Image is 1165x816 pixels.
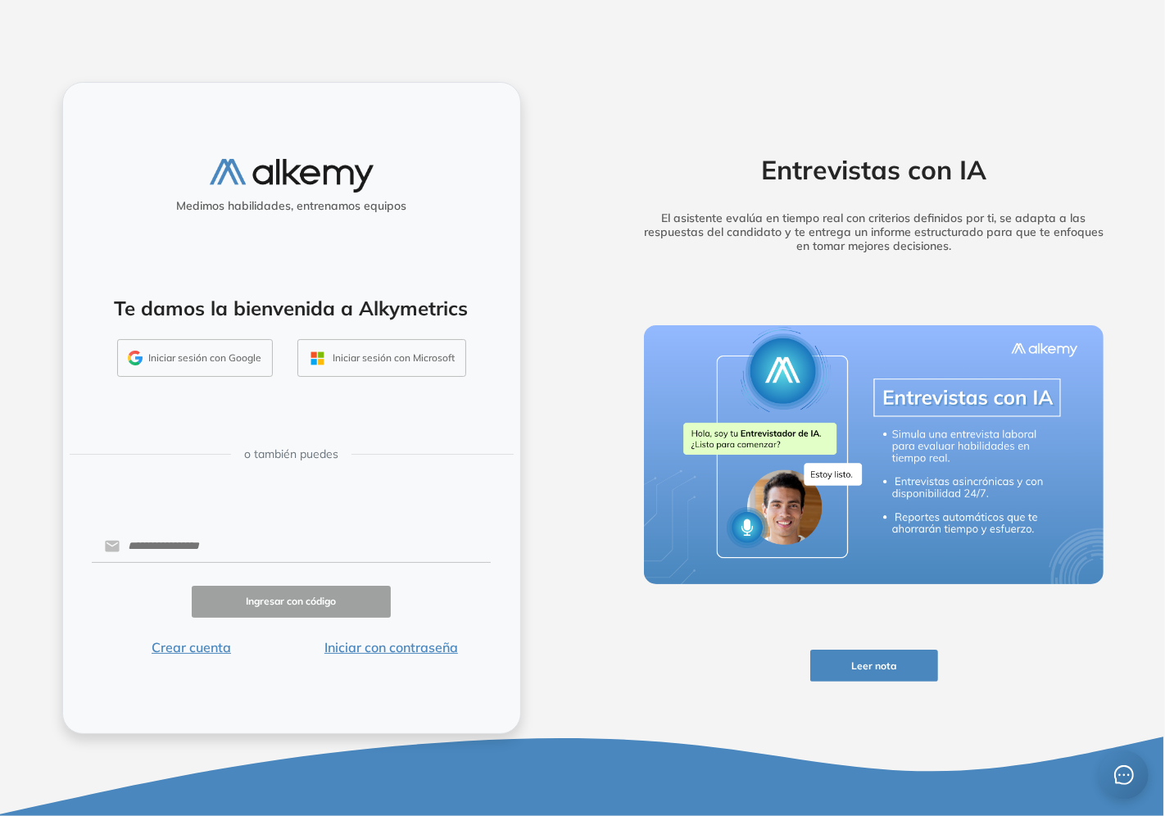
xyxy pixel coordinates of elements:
h5: Medimos habilidades, entrenamos equipos [70,199,514,213]
img: logo-alkemy [210,159,374,193]
img: OUTLOOK_ICON [308,349,327,368]
span: message [1114,765,1134,785]
button: Iniciar sesión con Google [117,339,273,377]
h2: Entrevistas con IA [619,154,1130,185]
h5: El asistente evalúa en tiempo real con criterios definidos por ti, se adapta a las respuestas del... [619,211,1130,252]
span: o también puedes [244,446,338,463]
img: img-more-info [644,325,1104,584]
button: Ingresar con código [192,586,392,618]
button: Crear cuenta [92,637,292,657]
button: Iniciar sesión con Microsoft [297,339,466,377]
button: Leer nota [810,650,938,682]
button: Iniciar con contraseña [291,637,491,657]
img: GMAIL_ICON [128,351,143,365]
h4: Te damos la bienvenida a Alkymetrics [84,297,499,320]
